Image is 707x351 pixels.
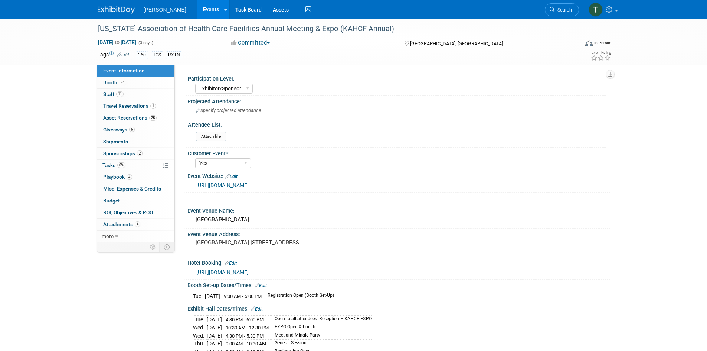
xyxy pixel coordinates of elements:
[97,219,174,230] a: Attachments4
[270,332,372,340] td: Meet and Mingle Party
[263,292,334,300] td: Registration Open (Booth Set-Up)
[226,333,264,339] span: 4:30 PM - 5:30 PM
[151,51,163,59] div: TCS
[410,41,503,46] span: [GEOGRAPHIC_DATA], [GEOGRAPHIC_DATA]
[102,233,114,239] span: more
[207,340,222,348] td: [DATE]
[224,293,262,299] span: 9:00 AM - 5:00 PM
[207,316,222,324] td: [DATE]
[187,229,610,238] div: Event Venue Address:
[196,182,249,188] a: [URL][DOMAIN_NAME]
[103,198,120,204] span: Budget
[166,51,182,59] div: RXTN
[270,316,372,324] td: Open to all attendees- Reception – KAHCF EXPO
[97,65,174,77] a: Event Information
[207,324,222,332] td: [DATE]
[193,340,207,348] td: Thu.
[117,52,129,58] a: Edit
[193,292,205,300] td: Tue.
[144,7,186,13] span: [PERSON_NAME]
[97,136,174,147] a: Shipments
[205,292,220,300] td: [DATE]
[545,3,579,16] a: Search
[103,103,156,109] span: Travel Reservations
[97,183,174,195] a: Misc. Expenses & Credits
[121,80,124,84] i: Booth reservation complete
[97,112,174,124] a: Asset Reservations25
[149,115,157,121] span: 25
[585,40,593,46] img: Format-Inperson.png
[98,39,137,46] span: [DATE] [DATE]
[193,324,207,332] td: Wed.
[555,7,572,13] span: Search
[97,124,174,136] a: Giveaways6
[188,148,606,157] div: Customer Event?:
[103,115,157,121] span: Asset Reservations
[225,261,237,266] a: Edit
[193,316,207,324] td: Tue.
[97,171,174,183] a: Playbook4
[117,162,125,168] span: 0%
[187,280,610,289] div: Booth Set-up Dates/Times:
[138,40,153,45] span: (3 days)
[187,96,610,105] div: Projected Attendance:
[103,150,143,156] span: Sponsorships
[137,150,143,156] span: 2
[226,341,266,347] span: 9:00 AM - 10:30 AM
[159,242,174,252] td: Toggle Event Tabs
[591,51,611,55] div: Event Rating
[103,91,124,97] span: Staff
[193,332,207,340] td: Wed.
[196,108,261,113] span: Specify projected attendance
[103,221,140,227] span: Attachments
[95,22,568,36] div: [US_STATE] Association of Health Care Facilities Annual Meeting & Expo (KAHCF Annual)
[103,174,132,180] span: Playbook
[97,195,174,207] a: Budget
[594,40,611,46] div: In-Person
[97,148,174,159] a: Sponsorships2
[97,77,174,88] a: Booth
[127,174,132,180] span: 4
[103,209,153,215] span: ROI, Objectives & ROO
[187,257,610,267] div: Hotel Booking:
[147,242,160,252] td: Personalize Event Tab Strip
[103,68,145,74] span: Event Information
[226,317,264,322] span: 4:30 PM - 6:00 PM
[114,39,121,45] span: to
[103,79,126,85] span: Booth
[136,51,148,59] div: 360
[103,139,128,144] span: Shipments
[116,91,124,97] span: 11
[229,39,273,47] button: Committed
[102,162,125,168] span: Tasks
[270,324,372,332] td: EXPO Open & Lunch
[135,221,140,227] span: 4
[187,205,610,215] div: Event Venue Name:
[150,103,156,109] span: 1
[97,207,174,218] a: ROI, Objectives & ROO
[97,231,174,242] a: more
[270,340,372,348] td: General Session
[193,214,604,225] div: [GEOGRAPHIC_DATA]
[196,239,355,246] pre: [GEOGRAPHIC_DATA] [STREET_ADDRESS]
[188,73,606,82] div: Participation Level:
[226,325,269,331] span: 10:30 AM - 12:30 PM
[187,303,610,313] div: Exhibit Hall Dates/Times:
[103,127,135,133] span: Giveaways
[251,306,263,312] a: Edit
[188,119,606,129] div: Attendee List:
[129,127,135,132] span: 6
[535,39,612,50] div: Event Format
[225,174,238,179] a: Edit
[103,186,161,192] span: Misc. Expenses & Credits
[207,332,222,340] td: [DATE]
[98,51,129,59] td: Tags
[255,283,267,288] a: Edit
[98,6,135,14] img: ExhibitDay
[97,160,174,171] a: Tasks0%
[589,3,603,17] img: Traci Varon
[187,170,610,180] div: Event Website:
[196,269,249,275] a: [URL][DOMAIN_NAME]
[97,100,174,112] a: Travel Reservations1
[97,89,174,100] a: Staff11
